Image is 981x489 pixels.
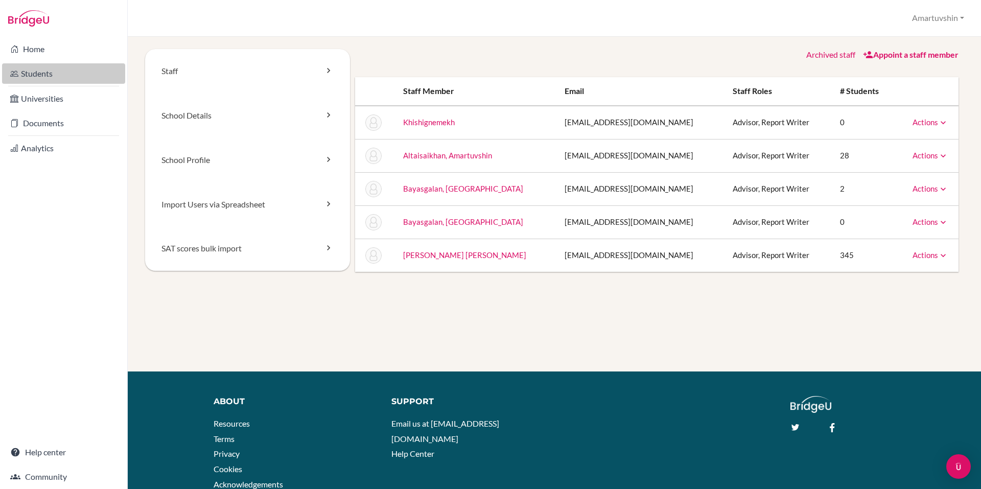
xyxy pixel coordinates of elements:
[832,139,896,172] td: 28
[403,118,455,127] a: Khishignemekh
[790,396,832,413] img: logo_white@2x-f4f0deed5e89b7ecb1c2cc34c3e3d731f90f0f143d5ea2071677605dd97b5244.png
[145,226,350,271] a: SAT scores bulk import
[556,239,725,272] td: [EMAIL_ADDRESS][DOMAIN_NAME]
[725,205,832,239] td: Advisor, Report Writer
[832,77,896,106] th: # students
[2,63,125,84] a: Students
[832,205,896,239] td: 0
[913,151,948,160] a: Actions
[2,467,125,487] a: Community
[403,217,523,226] a: Bayasgalan, [GEOGRAPHIC_DATA]
[391,396,545,408] div: Support
[403,151,492,160] a: Altaisaikhan, Amartuvshin
[913,118,948,127] a: Actions
[214,464,242,474] a: Cookies
[365,148,382,164] img: Amartuvshin Altaisaikhan
[725,77,832,106] th: Staff roles
[556,139,725,172] td: [EMAIL_ADDRESS][DOMAIN_NAME]
[214,396,377,408] div: About
[725,239,832,272] td: Advisor, Report Writer
[395,77,556,106] th: Staff member
[806,50,855,59] a: Archived staff
[2,113,125,133] a: Documents
[214,434,235,444] a: Terms
[391,418,499,444] a: Email us at [EMAIL_ADDRESS][DOMAIN_NAME]
[913,250,948,260] a: Actions
[365,247,382,264] img: Krishna Chaitanya Naredla
[556,205,725,239] td: [EMAIL_ADDRESS][DOMAIN_NAME]
[556,172,725,205] td: [EMAIL_ADDRESS][DOMAIN_NAME]
[2,88,125,109] a: Universities
[8,10,49,27] img: Bridge-U
[907,9,969,28] button: Amartuvshin
[946,454,971,479] div: Open Intercom Messenger
[832,172,896,205] td: 2
[725,172,832,205] td: Advisor, Report Writer
[2,442,125,462] a: Help center
[145,94,350,138] a: School Details
[365,114,382,131] img: Khishignemekh
[214,418,250,428] a: Resources
[145,182,350,227] a: Import Users via Spreadsheet
[725,106,832,139] td: Advisor, Report Writer
[365,214,382,230] img: Irmuun Bayasgalan
[913,184,948,193] a: Actions
[913,217,948,226] a: Actions
[2,39,125,59] a: Home
[832,106,896,139] td: 0
[725,139,832,172] td: Advisor, Report Writer
[145,49,350,94] a: Staff
[403,250,526,260] a: [PERSON_NAME] [PERSON_NAME]
[863,50,959,59] a: Appoint a staff member
[2,138,125,158] a: Analytics
[214,479,283,489] a: Acknowledgements
[214,449,240,458] a: Privacy
[556,106,725,139] td: [EMAIL_ADDRESS][DOMAIN_NAME]
[403,184,523,193] a: Bayasgalan, [GEOGRAPHIC_DATA]
[832,239,896,272] td: 345
[556,77,725,106] th: Email
[391,449,434,458] a: Help Center
[145,138,350,182] a: School Profile
[365,181,382,197] img: Dulguun Bayasgalan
